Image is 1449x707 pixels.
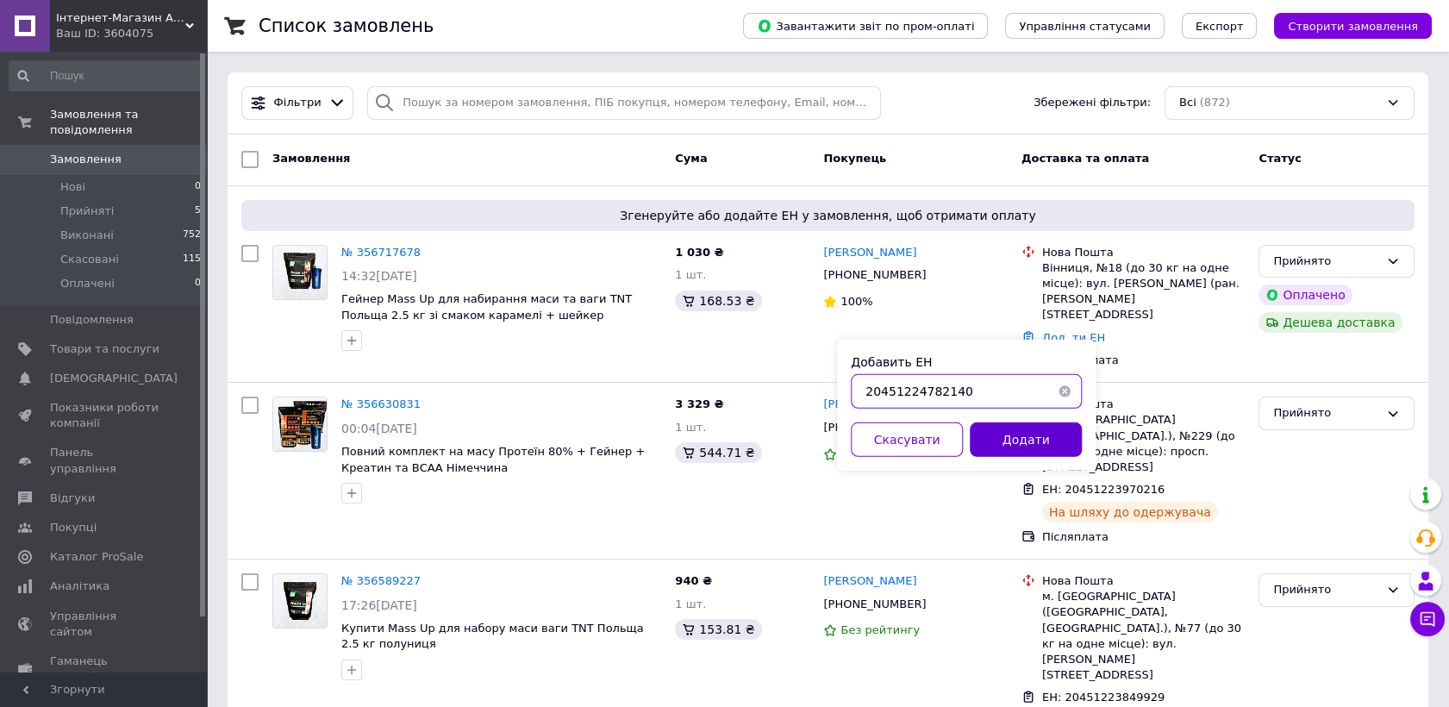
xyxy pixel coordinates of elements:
a: Купити Mass Up для набору маси ваги TNT Польща 2.5 кг полуниця [341,622,644,651]
span: 1 шт. [675,268,706,281]
a: № 356589227 [341,574,421,587]
div: м. [GEOGRAPHIC_DATA] ([GEOGRAPHIC_DATA].), №229 (до 30 кг на одне місце): просп. [STREET_ADDRESS] [1042,412,1245,475]
span: ЕН: 20451223970216 [1042,483,1165,496]
div: Оплачено [1259,285,1352,305]
span: Оплачені [60,276,115,291]
button: Скасувати [851,422,963,457]
a: Повний комплект на масу Протеїн 80% + Гейнер + Креатин та ВСАА Німеччина [341,445,645,474]
span: Iнтернет-Магазин АВС-SportFood Твій Помічник по Спортивному Харчуванню [56,10,185,26]
span: 1 030 ₴ [675,246,723,259]
span: 17:26[DATE] [341,598,417,612]
div: Ваш ID: 3604075 [56,26,207,41]
label: Добавить ЕН [851,355,932,369]
span: 5 [195,203,201,219]
span: Нові [60,179,85,195]
span: 1 шт. [675,598,706,610]
span: 0 [195,179,201,195]
span: Управління статусами [1019,20,1151,33]
span: 0 [195,276,201,291]
span: Cума [675,152,707,165]
img: Фото товару [273,246,327,299]
span: Скасовані [60,252,119,267]
span: 3 329 ₴ [675,397,723,410]
span: Доставка та оплата [1021,152,1149,165]
span: 115 [183,252,201,267]
a: № 356717678 [341,246,421,259]
span: Замовлення [272,152,350,165]
div: Прийнято [1273,253,1379,271]
span: Прийняті [60,203,114,219]
a: Гейнер Mass Up для набирання маси та ваги TNT Польща 2.5 кг зі смаком карамелі + шейкер [341,292,632,322]
a: [PERSON_NAME] [823,573,916,590]
div: Нова Пошта [1042,573,1245,589]
a: [PERSON_NAME] [823,245,916,261]
span: Всі [1179,95,1196,111]
div: Прийнято [1273,404,1379,422]
a: Додати ЕН [1042,331,1105,344]
button: Очистить [1047,374,1082,409]
span: 00:04[DATE] [341,422,417,435]
div: 153.81 ₴ [675,619,761,640]
button: Завантажити звіт по пром-оплаті [743,13,988,39]
div: [PHONE_NUMBER] [820,593,929,616]
span: Фільтри [274,95,322,111]
button: Експорт [1182,13,1258,39]
div: Дешева доставка [1259,312,1402,333]
div: Післяплата [1042,529,1245,545]
span: Аналітика [50,579,109,594]
span: Експорт [1196,20,1244,33]
span: Виконані [60,228,114,243]
div: м. [GEOGRAPHIC_DATA] ([GEOGRAPHIC_DATA], [GEOGRAPHIC_DATA].), №77 (до 30 кг на одне місце): вул. ... [1042,589,1245,683]
span: 752 [183,228,201,243]
input: Пошук [9,60,203,91]
span: 1 шт. [675,421,706,434]
a: Фото товару [272,573,328,629]
img: Фото товару [273,574,327,628]
span: Управління сайтом [50,609,159,640]
div: Нова Пошта [1042,245,1245,260]
span: (872) [1200,96,1230,109]
span: Покупець [823,152,886,165]
input: Пошук за номером замовлення, ПІБ покупця, номером телефону, Email, номером накладної [367,86,881,120]
span: Гаманець компанії [50,654,159,685]
span: Створити замовлення [1288,20,1418,33]
div: 168.53 ₴ [675,291,761,311]
div: [PHONE_NUMBER] [820,264,929,286]
span: 14:32[DATE] [341,269,417,283]
span: Відгуки [50,491,95,506]
a: Фото товару [272,245,328,300]
span: 100% [840,295,872,308]
span: Показники роботи компанії [50,400,159,431]
span: Без рейтингу [840,623,920,636]
div: Нова Пошта [1042,397,1245,412]
button: Управління статусами [1005,13,1165,39]
div: На шляху до одержувача [1042,502,1218,522]
span: Згенеруйте або додайте ЕН у замовлення, щоб отримати оплату [248,207,1408,224]
a: Створити замовлення [1257,19,1432,32]
span: Товари та послуги [50,341,159,357]
span: ЕН: 20451223849929 [1042,691,1165,704]
span: Замовлення та повідомлення [50,107,207,138]
div: [PHONE_NUMBER] [820,416,929,439]
span: [DEMOGRAPHIC_DATA] [50,371,178,386]
span: Покупці [50,520,97,535]
a: Фото товару [272,397,328,452]
div: Прийнято [1273,581,1379,599]
h1: Список замовлень [259,16,434,36]
div: Вінниця, №18 (до 30 кг на одне місце): вул. [PERSON_NAME] (ран. [PERSON_NAME][STREET_ADDRESS] [1042,260,1245,323]
button: Додати [970,422,1082,457]
div: 544.71 ₴ [675,442,761,463]
span: Завантажити звіт по пром-оплаті [757,18,974,34]
button: Чат з покупцем [1410,602,1445,636]
span: Каталог ProSale [50,549,143,565]
span: Повідомлення [50,312,134,328]
span: Панель управління [50,445,159,476]
span: Збережені фільтри: [1034,95,1151,111]
img: Фото товару [273,397,327,451]
span: Статус [1259,152,1302,165]
span: Замовлення [50,152,122,167]
div: Пром-оплата [1042,353,1245,368]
